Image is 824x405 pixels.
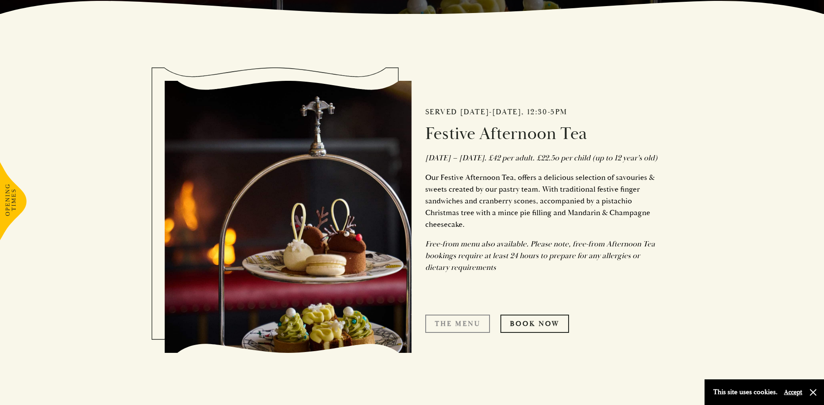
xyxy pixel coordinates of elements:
[425,123,660,144] h3: Festive Afternoon Tea
[713,386,778,398] p: This site uses cookies.
[425,315,490,333] a: The Menu
[809,388,817,397] button: Close and accept
[425,107,660,117] h2: Served [DATE]-[DATE], 12:30-5pm
[500,315,569,333] a: Book Now
[784,388,802,396] button: Accept
[425,239,655,272] em: Free-from menu also available. Please note, free-from Afternoon Tea bookings require at least 24 ...
[425,153,658,163] em: [DATE] – [DATE]. £42 per adult. £22.5o per child (up to 12 year’s old)
[425,172,660,230] p: Our Festive Afternoon Tea, offers a delicious selection of savouries & sweets created by our past...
